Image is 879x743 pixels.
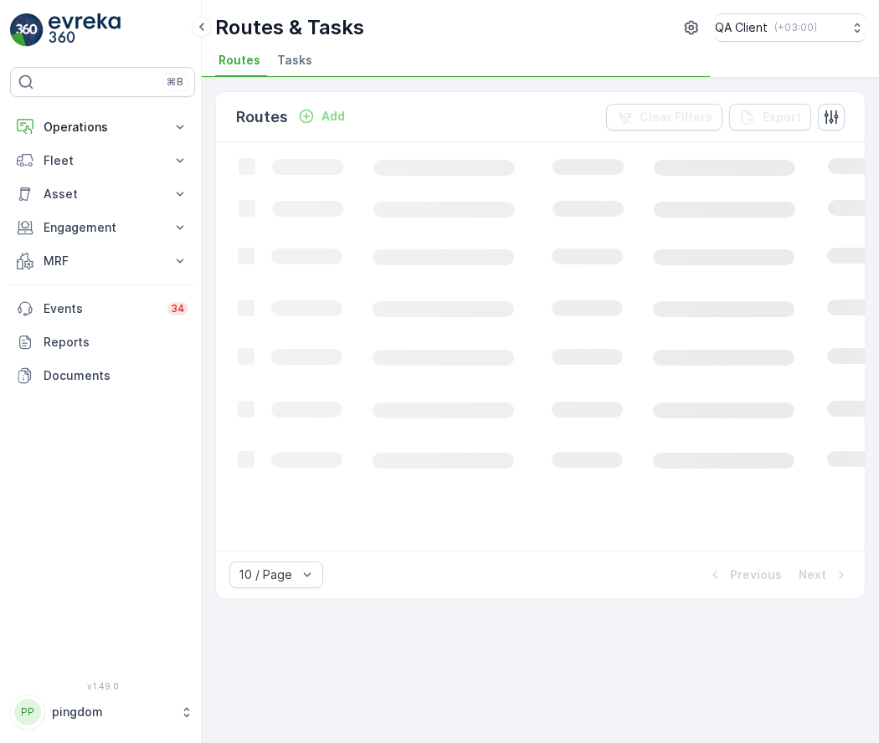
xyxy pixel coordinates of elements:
[10,244,195,278] button: MRF
[44,253,162,269] p: MRF
[44,186,162,202] p: Asset
[640,109,712,126] p: Clear Filters
[44,367,188,384] p: Documents
[10,359,195,392] a: Documents
[10,13,44,47] img: logo
[218,52,260,69] span: Routes
[171,302,185,315] p: 34
[291,106,352,126] button: Add
[14,699,41,725] div: PP
[705,565,784,585] button: Previous
[215,14,364,41] p: Routes & Tasks
[10,292,195,325] a: Events34
[10,177,195,211] button: Asset
[10,694,195,730] button: PPpingdom
[49,13,121,47] img: logo_light-DOdMpM7g.png
[44,334,188,351] p: Reports
[44,119,162,136] p: Operations
[797,565,851,585] button: Next
[10,144,195,177] button: Fleet
[236,105,288,129] p: Routes
[44,219,162,236] p: Engagement
[167,75,183,89] p: ⌘B
[44,152,162,169] p: Fleet
[799,566,826,583] p: Next
[715,19,768,36] p: QA Client
[10,211,195,244] button: Engagement
[774,21,817,34] p: ( +03:00 )
[321,108,345,125] p: Add
[730,566,782,583] p: Previous
[52,704,172,720] p: pingdom
[44,300,157,317] p: Events
[715,13,866,42] button: QA Client(+03:00)
[277,52,312,69] span: Tasks
[729,104,811,131] button: Export
[606,104,722,131] button: Clear Filters
[763,109,801,126] p: Export
[10,110,195,144] button: Operations
[10,325,195,359] a: Reports
[10,681,195,691] span: v 1.49.0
